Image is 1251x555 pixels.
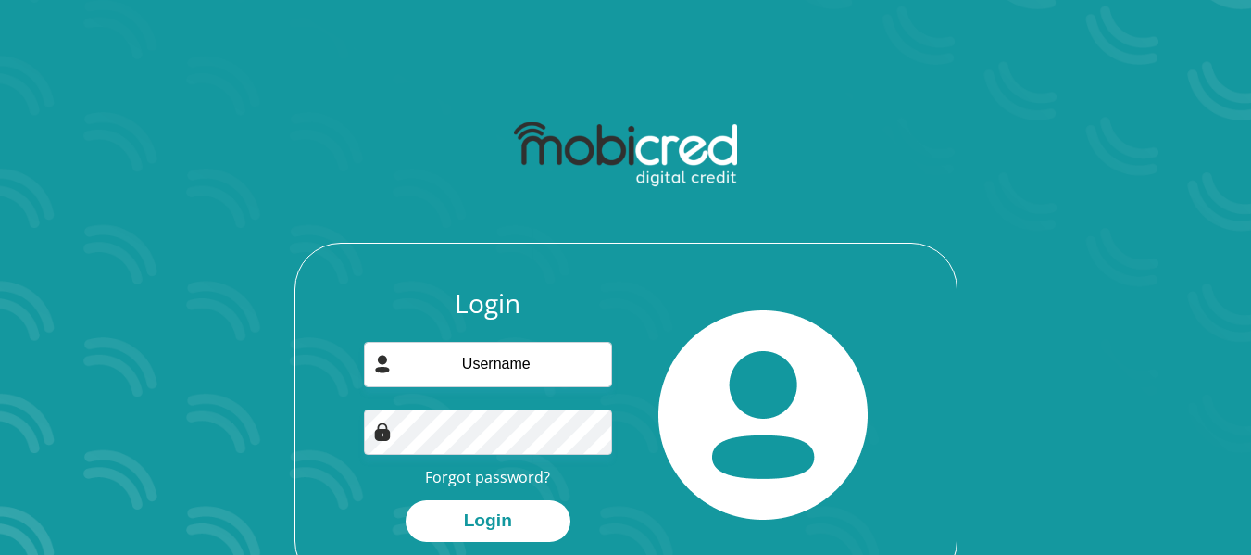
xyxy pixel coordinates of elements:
a: Forgot password? [425,467,550,487]
img: user-icon image [373,355,392,373]
img: Image [373,423,392,441]
button: Login [406,500,570,542]
img: mobicred logo [514,122,737,187]
input: Username [364,342,612,387]
h3: Login [364,288,612,320]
